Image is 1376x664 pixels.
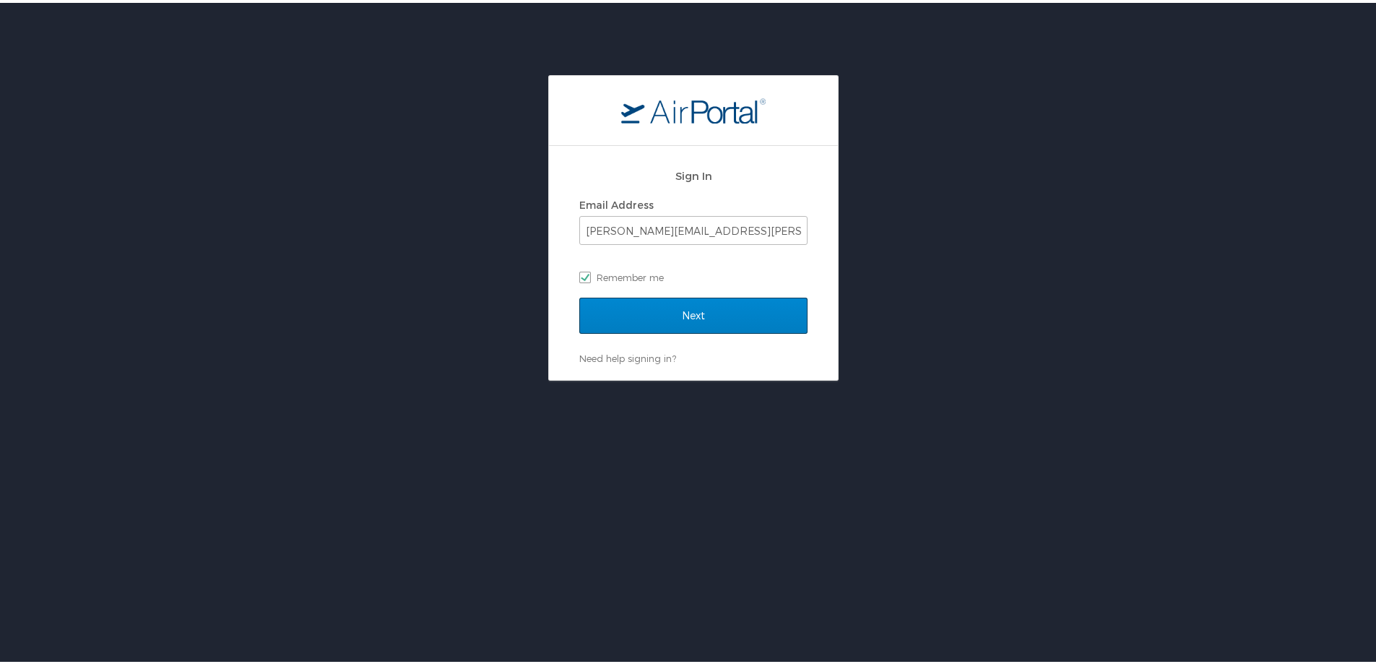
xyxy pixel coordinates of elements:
label: Email Address [579,196,654,208]
img: logo [621,95,766,121]
input: Next [579,295,808,331]
h2: Sign In [579,165,808,181]
label: Remember me [579,264,808,285]
a: Need help signing in? [579,350,676,361]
